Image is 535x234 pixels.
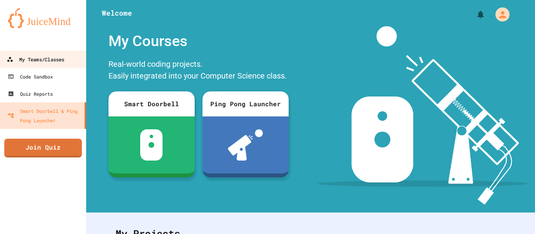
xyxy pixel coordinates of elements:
[4,139,82,157] a: Join Quiz
[8,8,78,28] img: logo-orange.svg
[8,106,81,125] div: Smart Doorbell & Ping Pong Launcher
[7,55,64,64] div: My Teams/Classes
[108,91,195,116] div: Smart Doorbell
[8,72,53,81] div: Code Sandbox
[105,56,293,86] div: Real-world coding projects. Easily integrated into your Computer Science class.
[487,5,512,23] div: My Account
[202,91,289,116] div: Ping Pong Launcher
[228,129,263,161] img: ppl-with-ball.png
[318,26,528,205] img: banner-image-my-projects.png
[8,89,53,98] div: Quiz Reports
[105,26,293,56] div: My Courses
[140,129,163,161] img: sdb-white.svg
[461,8,487,21] div: My Notifications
